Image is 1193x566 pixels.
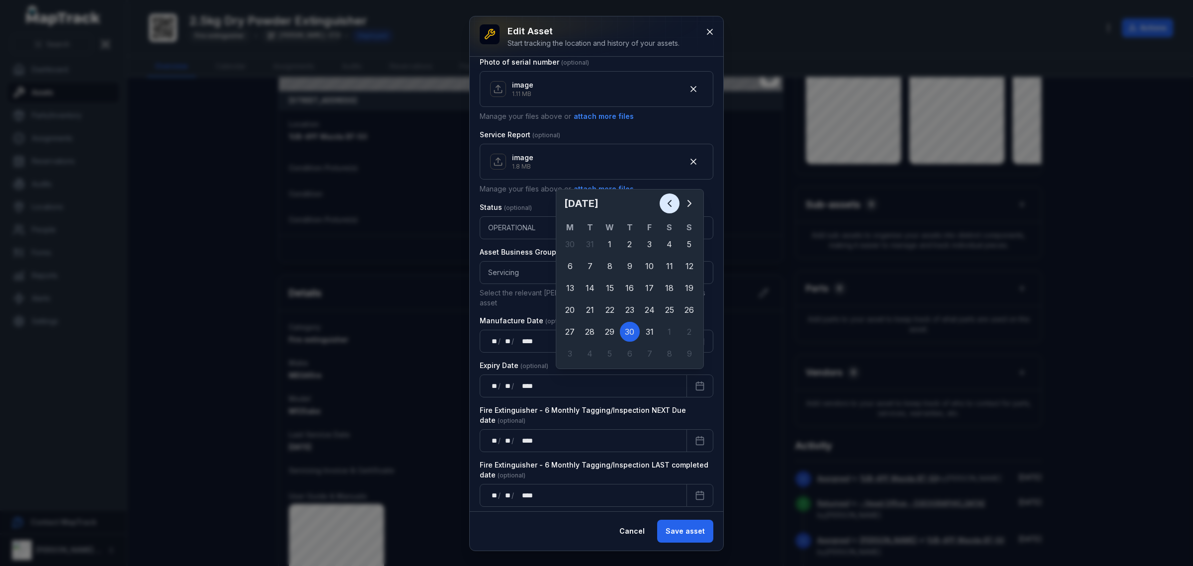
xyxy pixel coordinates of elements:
[680,344,699,364] div: 9
[640,300,660,320] div: Friday 24 August 2029
[620,300,640,320] div: Thursday 23 August 2029
[560,322,580,342] div: Monday 27 August 2029
[511,336,515,346] div: /
[480,130,560,140] label: Service Report
[640,344,660,364] div: Friday 7 September 2029
[580,344,600,364] div: 4
[620,256,640,276] div: 9
[680,300,699,320] div: 26
[600,278,620,298] div: Wednesday 15 August 2029
[640,322,660,342] div: Friday 31 August 2029
[680,234,699,254] div: Sunday 5 August 2029
[560,234,580,254] div: 30
[560,221,699,365] table: August 2029
[580,300,600,320] div: Tuesday 21 August 2029
[508,24,680,38] h3: Edit asset
[620,256,640,276] div: Thursday 9 August 2029
[611,520,653,543] button: Cancel
[480,316,573,326] label: Manufacture Date
[480,247,586,257] label: Asset Business Group
[560,278,580,298] div: 13
[502,490,511,500] div: month,
[620,278,640,298] div: Thursday 16 August 2029
[600,344,620,364] div: Wednesday 5 September 2029
[600,221,620,233] th: W
[515,490,534,500] div: year,
[680,322,699,342] div: Sunday 2 September 2029
[560,322,580,342] div: 27
[515,381,534,391] div: year,
[580,234,600,254] div: Tuesday 31 July 2029
[600,256,620,276] div: Wednesday 8 August 2029
[680,193,699,213] button: Next
[660,322,680,342] div: 1
[560,344,580,364] div: 3
[560,278,580,298] div: Monday 13 August 2029
[680,300,699,320] div: Sunday 26 August 2029
[660,221,680,233] th: S
[640,221,660,233] th: F
[600,322,620,342] div: 29
[480,405,713,425] label: Fire Extinguisher - 6 Monthly Tagging/Inspection NEXT Due date
[600,300,620,320] div: Wednesday 22 August 2029
[480,288,713,308] p: Select the relevant [PERSON_NAME] Air Business Department for this asset
[660,234,680,254] div: Saturday 4 August 2029
[511,490,515,500] div: /
[660,193,680,213] button: Previous
[502,336,511,346] div: month,
[680,234,699,254] div: 5
[680,256,699,276] div: 12
[600,344,620,364] div: 5
[680,278,699,298] div: Sunday 19 August 2029
[600,234,620,254] div: 1
[640,234,660,254] div: Friday 3 August 2029
[620,322,640,342] div: 30
[480,361,548,371] label: Expiry Date
[480,460,713,480] label: Fire Extinguisher - 6 Monthly Tagging/Inspection LAST completed date
[640,278,660,298] div: 17
[560,256,580,276] div: 6
[580,322,600,342] div: 28
[600,234,620,254] div: Wednesday 1 August 2029
[620,344,640,364] div: 6
[488,490,498,500] div: day,
[680,278,699,298] div: 19
[660,344,680,364] div: 8
[660,256,680,276] div: 11
[498,336,502,346] div: /
[657,520,713,543] button: Save asset
[560,234,580,254] div: Monday 30 July 2029
[620,221,640,233] th: T
[580,278,600,298] div: Tuesday 14 August 2029
[564,196,660,210] h2: [DATE]
[498,436,502,446] div: /
[660,322,680,342] div: Saturday 1 September 2029
[620,234,640,254] div: Thursday 2 August 2029
[620,322,640,342] div: Thursday 30 August 2029 selected
[515,436,534,446] div: year,
[580,256,600,276] div: Tuesday 7 August 2029
[488,436,498,446] div: day,
[560,344,580,364] div: Monday 3 September 2029
[498,381,502,391] div: /
[488,336,498,346] div: day,
[498,490,502,500] div: /
[600,322,620,342] div: Wednesday 29 August 2029
[620,300,640,320] div: 23
[600,300,620,320] div: 22
[640,234,660,254] div: 3
[580,234,600,254] div: 31
[580,278,600,298] div: 14
[640,278,660,298] div: Friday 17 August 2029
[515,336,534,346] div: year,
[680,256,699,276] div: Sunday 12 August 2029
[680,322,699,342] div: 2
[512,90,533,98] p: 1.11 MB
[660,234,680,254] div: 4
[502,381,511,391] div: month,
[660,300,680,320] div: Saturday 25 August 2029
[660,344,680,364] div: Saturday 8 September 2029
[580,256,600,276] div: 7
[660,278,680,298] div: Saturday 18 August 2029
[680,221,699,233] th: S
